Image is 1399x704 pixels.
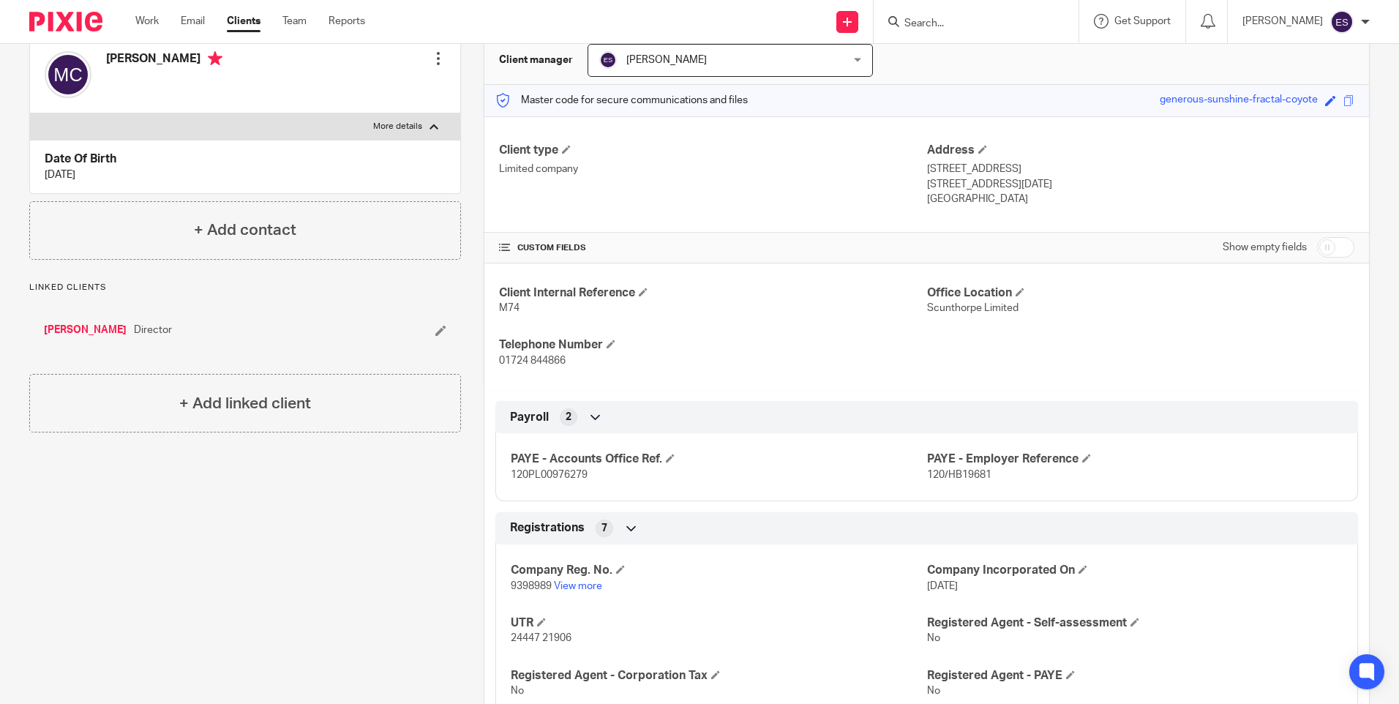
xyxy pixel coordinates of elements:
h4: PAYE - Employer Reference [927,452,1343,467]
h4: Date Of Birth [45,151,446,167]
h4: Registered Agent - PAYE [927,668,1343,684]
span: 120PL00976279 [511,470,588,480]
p: Limited company [499,162,926,176]
img: svg%3E [45,51,91,98]
a: Clients [227,14,260,29]
h4: CUSTOM FIELDS [499,242,926,254]
p: [STREET_ADDRESS] [927,162,1354,176]
h4: Registered Agent - Corporation Tax [511,668,926,684]
h3: Client manager [499,53,573,67]
a: Email [181,14,205,29]
span: M74 [499,303,520,313]
h4: Registered Agent - Self-assessment [927,615,1343,631]
a: Reports [329,14,365,29]
i: Primary [208,51,222,66]
p: [DATE] [45,168,446,182]
span: [DATE] [927,581,958,591]
p: [GEOGRAPHIC_DATA] [927,192,1354,206]
span: Get Support [1114,16,1171,26]
span: No [927,686,940,696]
a: Team [282,14,307,29]
h4: Client type [499,143,926,158]
p: [PERSON_NAME] [1242,14,1323,29]
span: Scunthorpe Limited [927,303,1019,313]
span: No [927,633,940,643]
h4: Telephone Number [499,337,926,353]
span: [PERSON_NAME] [626,55,707,65]
span: No [511,686,524,696]
div: generous-sunshine-fractal-coyote [1160,92,1318,109]
h4: Company Incorporated On [927,563,1343,578]
span: 120/HB19681 [927,470,991,480]
span: 01724 844866 [499,356,566,366]
p: Linked clients [29,282,461,293]
img: svg%3E [599,51,617,69]
span: 7 [601,521,607,536]
h4: Client Internal Reference [499,285,926,301]
a: View more [554,581,602,591]
img: Pixie [29,12,102,31]
h4: + Add contact [194,219,296,241]
p: Master code for secure communications and files [495,93,748,108]
h4: UTR [511,615,926,631]
span: Director [134,323,172,337]
h4: Office Location [927,285,1354,301]
span: 2 [566,410,571,424]
h4: [PERSON_NAME] [106,51,222,70]
h4: PAYE - Accounts Office Ref. [511,452,926,467]
p: [STREET_ADDRESS][DATE] [927,177,1354,192]
span: Registrations [510,520,585,536]
label: Show empty fields [1223,240,1307,255]
h4: Company Reg. No. [511,563,926,578]
span: Payroll [510,410,549,425]
a: Work [135,14,159,29]
span: 24447 21906 [511,633,571,643]
img: svg%3E [1330,10,1354,34]
span: 9398989 [511,581,552,591]
h4: Address [927,143,1354,158]
p: More details [373,121,422,132]
a: [PERSON_NAME] [44,323,127,337]
h4: + Add linked client [179,392,311,415]
input: Search [903,18,1035,31]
